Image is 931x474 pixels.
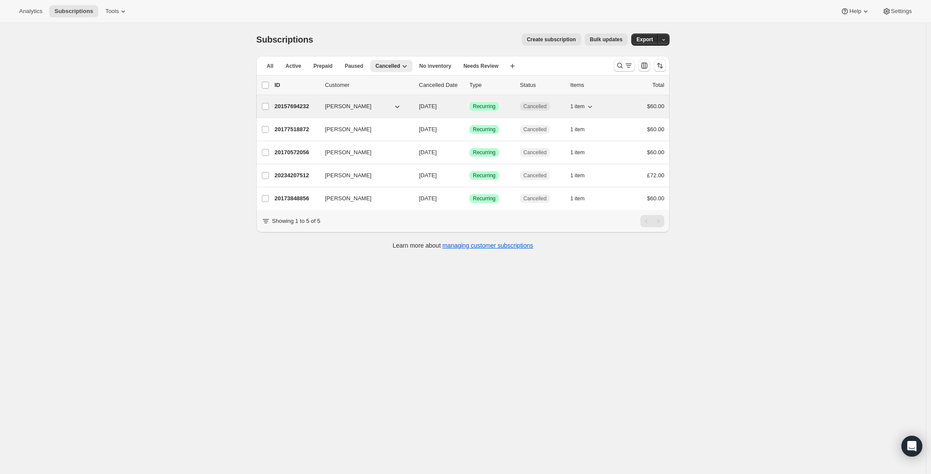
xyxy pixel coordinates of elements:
[267,63,273,70] span: All
[275,123,664,136] div: 20177518872[PERSON_NAME][DATE]SuccessRecurringCancelled1 item$60.00
[877,5,917,17] button: Settings
[570,81,614,89] div: Items
[275,169,664,182] div: 20234207512[PERSON_NAME][DATE]SuccessRecurringCancelled1 item£72.00
[325,102,372,111] span: [PERSON_NAME]
[570,123,594,136] button: 1 item
[570,169,594,182] button: 1 item
[325,148,372,157] span: [PERSON_NAME]
[473,149,496,156] span: Recurring
[393,241,533,250] p: Learn more about
[105,8,119,15] span: Tools
[570,195,585,202] span: 1 item
[375,63,400,70] span: Cancelled
[636,36,653,43] span: Export
[631,33,658,46] button: Export
[275,192,664,205] div: 20173848856[PERSON_NAME][DATE]SuccessRecurringCancelled1 item$60.00
[654,60,666,72] button: Sort the results
[419,63,451,70] span: No inventory
[901,436,922,457] div: Open Intercom Messenger
[442,242,533,249] a: managing customer subscriptions
[523,149,546,156] span: Cancelled
[469,81,513,89] div: Type
[419,103,437,109] span: [DATE]
[419,81,462,89] p: Cancelled Date
[320,169,407,182] button: [PERSON_NAME]
[527,36,576,43] span: Create subscription
[14,5,47,17] button: Analytics
[835,5,875,17] button: Help
[345,63,363,70] span: Paused
[49,5,98,17] button: Subscriptions
[570,192,594,205] button: 1 item
[590,36,623,43] span: Bulk updates
[570,126,585,133] span: 1 item
[570,100,594,113] button: 1 item
[325,171,372,180] span: [PERSON_NAME]
[320,99,407,113] button: [PERSON_NAME]
[473,103,496,110] span: Recurring
[585,33,628,46] button: Bulk updates
[849,8,861,15] span: Help
[473,126,496,133] span: Recurring
[463,63,499,70] span: Needs Review
[275,102,318,111] p: 20157694232
[647,172,664,179] span: £72.00
[520,81,563,89] p: Status
[523,172,546,179] span: Cancelled
[473,172,496,179] span: Recurring
[275,148,318,157] p: 20170572056
[275,100,664,113] div: 20157694232[PERSON_NAME][DATE]SuccessRecurringCancelled1 item$60.00
[419,149,437,156] span: [DATE]
[256,35,313,44] span: Subscriptions
[275,194,318,203] p: 20173848856
[325,194,372,203] span: [PERSON_NAME]
[570,146,594,159] button: 1 item
[891,8,912,15] span: Settings
[506,60,519,72] button: Create new view
[320,146,407,159] button: [PERSON_NAME]
[647,126,664,133] span: $60.00
[272,217,320,225] p: Showing 1 to 5 of 5
[640,215,664,227] nav: Pagination
[313,63,332,70] span: Prepaid
[275,125,318,134] p: 20177518872
[522,33,581,46] button: Create subscription
[285,63,301,70] span: Active
[275,81,664,89] div: IDCustomerCancelled DateTypeStatusItemsTotal
[647,103,664,109] span: $60.00
[614,60,635,72] button: Search and filter results
[419,172,437,179] span: [DATE]
[647,195,664,202] span: $60.00
[419,195,437,202] span: [DATE]
[275,146,664,159] div: 20170572056[PERSON_NAME][DATE]SuccessRecurringCancelled1 item$60.00
[570,149,585,156] span: 1 item
[54,8,93,15] span: Subscriptions
[100,5,133,17] button: Tools
[523,126,546,133] span: Cancelled
[275,81,318,89] p: ID
[638,60,650,72] button: Customize table column order and visibility
[647,149,664,156] span: $60.00
[325,81,412,89] p: Customer
[570,103,585,110] span: 1 item
[473,195,496,202] span: Recurring
[570,172,585,179] span: 1 item
[320,123,407,136] button: [PERSON_NAME]
[523,195,546,202] span: Cancelled
[653,81,664,89] p: Total
[320,192,407,206] button: [PERSON_NAME]
[523,103,546,110] span: Cancelled
[419,126,437,133] span: [DATE]
[275,171,318,180] p: 20234207512
[19,8,42,15] span: Analytics
[325,125,372,134] span: [PERSON_NAME]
